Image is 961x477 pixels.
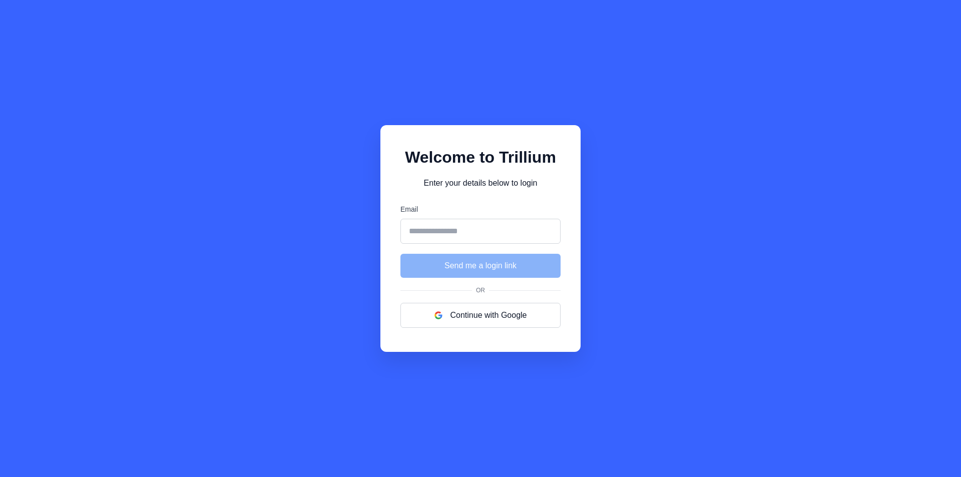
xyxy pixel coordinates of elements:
[472,286,489,295] span: Or
[400,145,561,169] h1: Welcome to Trillium
[400,303,561,328] button: Continue with Google
[400,204,561,215] label: Email
[434,311,442,319] img: google logo
[400,254,561,278] button: Send me a login link
[400,177,561,189] p: Enter your details below to login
